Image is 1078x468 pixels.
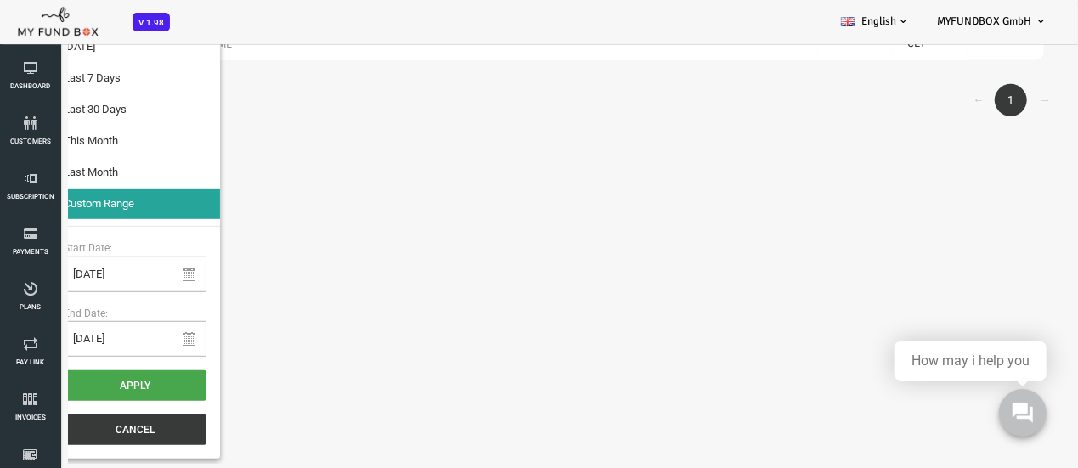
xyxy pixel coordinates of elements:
[133,15,170,28] a: V 1.98
[17,3,99,37] img: mfboff.png
[7,36,177,66] li: [DATE]
[7,130,177,161] li: This Month
[912,353,1030,369] div: How may i help you
[133,13,170,31] span: V 1.98
[7,193,177,223] li: Custom Range
[951,88,984,121] a: 1
[985,375,1061,451] iframe: Launcher button frame
[574,31,608,49] span: PayPal
[849,14,924,65] td: [DATE] CET
[639,31,686,48] span: Monthly
[20,419,163,449] button: Cancel
[7,99,177,129] li: Last 30 Days
[937,14,1031,28] span: MYFUNDBOX GmbH
[20,375,163,405] button: Apply
[20,246,69,258] span: Start Date:
[919,88,951,121] a: ←
[7,161,177,192] li: Last Month
[940,31,985,48] a: Pending
[20,312,65,324] span: End Date:
[7,67,177,98] li: Last 7 Days
[7,4,177,35] li: [DATE]
[719,31,759,48] h6: 15.00
[985,88,1018,121] a: →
